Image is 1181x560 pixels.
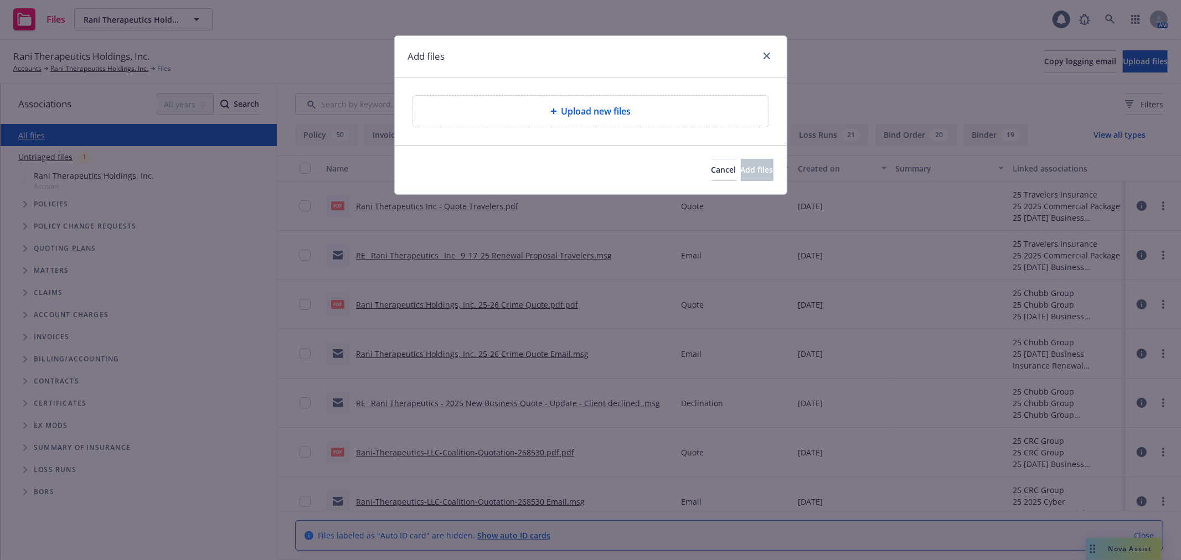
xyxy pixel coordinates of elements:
[711,164,736,175] span: Cancel
[711,159,736,181] button: Cancel
[408,49,445,64] h1: Add files
[561,105,631,118] span: Upload new files
[741,164,773,175] span: Add files
[760,49,773,63] a: close
[412,95,769,127] div: Upload new files
[741,159,773,181] button: Add files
